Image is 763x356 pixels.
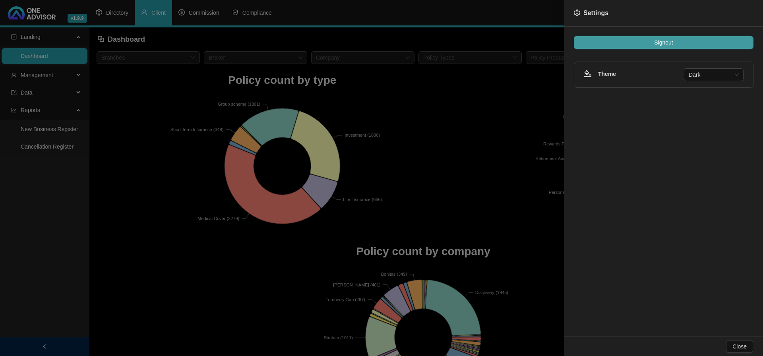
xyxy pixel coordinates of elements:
[574,10,580,16] span: setting
[584,70,592,77] span: bg-colors
[583,10,608,16] span: Settings
[598,70,684,78] h4: Theme
[574,36,753,49] button: Signout
[654,38,673,47] span: Signout
[689,69,739,81] span: Dark
[726,340,753,353] button: Close
[732,342,747,351] span: Close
